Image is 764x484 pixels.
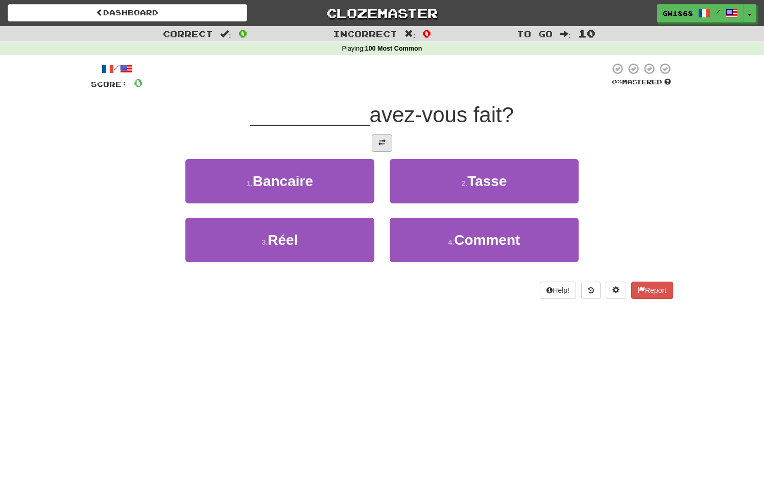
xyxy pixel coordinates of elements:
[422,27,431,39] span: 0
[134,76,142,89] span: 0
[220,30,231,38] span: :
[262,238,268,246] small: 3 .
[372,134,392,152] button: Toggle translation (alt+t)
[578,27,595,39] span: 10
[163,29,213,39] span: Correct
[467,173,507,189] span: Tasse
[404,30,416,38] span: :
[390,218,579,262] button: 4.Comment
[185,159,374,203] button: 1.Bancaire
[631,282,673,299] button: Report
[390,159,579,203] button: 2.Tasse
[250,103,370,127] span: __________
[657,4,744,22] a: gw1868 /
[370,103,514,127] span: avez-vous fait?
[461,179,467,188] small: 2 .
[454,232,520,248] span: Comment
[581,282,601,299] button: Round history (alt+y)
[185,218,374,262] button: 3.Réel
[560,30,571,38] span: :
[448,238,455,246] small: 4 .
[238,27,247,39] span: 0
[253,173,313,189] span: Bancaire
[610,78,673,87] div: Mastered
[333,29,397,39] span: Incorrect
[91,62,142,75] div: /
[540,282,576,299] button: Help!
[91,80,128,88] span: Score:
[715,8,721,15] span: /
[8,4,247,21] a: Dashboard
[517,29,553,39] span: To go
[262,4,502,22] a: Clozemaster
[268,232,298,248] span: Réel
[365,45,422,52] strong: 100 Most Common
[612,78,622,86] span: 0 %
[247,179,253,188] small: 1 .
[662,9,693,18] span: gw1868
